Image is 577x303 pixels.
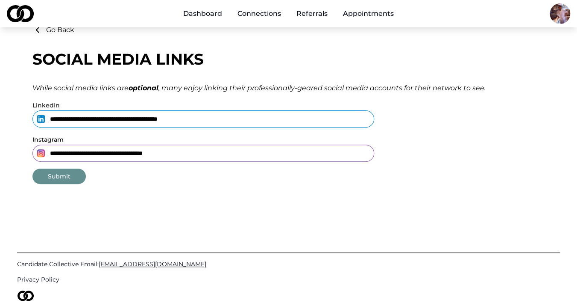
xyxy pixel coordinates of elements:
[32,83,545,93] div: While social media links are , many enjoy linking their professionally-geared social media accoun...
[32,25,74,35] button: Go Back
[176,5,401,22] nav: Main
[32,169,86,184] button: Submit
[336,5,401,22] a: Appointments
[99,260,206,268] span: [EMAIL_ADDRESS][DOMAIN_NAME]
[32,136,64,143] label: Instagram
[17,260,560,268] a: Candidate Collective Email:[EMAIL_ADDRESS][DOMAIN_NAME]
[17,291,34,301] img: logo
[290,5,334,22] a: Referrals
[36,114,46,124] img: logo
[231,5,288,22] a: Connections
[32,50,545,68] div: Social Media Links
[17,275,560,284] a: Privacy Policy
[32,101,60,109] label: LinkedIn
[550,3,570,24] img: 691e6edb-8af2-46d3-a70c-dc2f48a2e26b-Chef%20Luciano%202017-03-05-PHOTO-00000345-profile_picture.jpg
[36,148,46,158] img: logo
[129,84,158,92] strong: optional
[176,5,229,22] a: Dashboard
[7,5,34,22] img: logo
